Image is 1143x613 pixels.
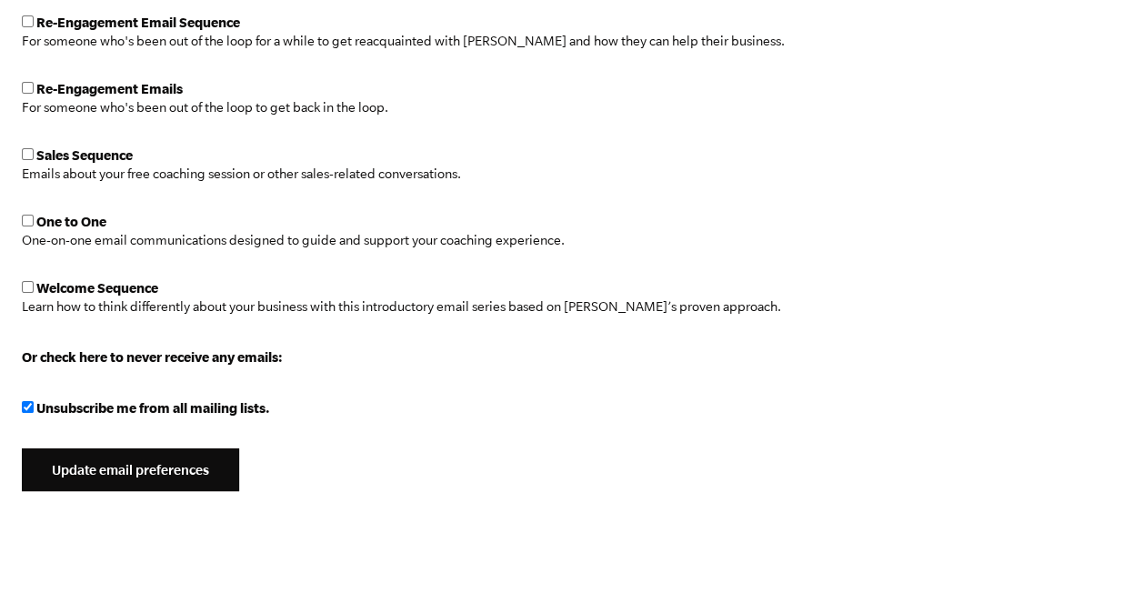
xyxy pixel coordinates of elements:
span: Welcome Sequence [36,280,158,296]
p: For someone who's been out of the loop for a while to get reacquainted with [PERSON_NAME] and how... [22,30,785,52]
span: Re-Engagement Emails [36,81,183,96]
p: Learn how to think differently about your business with this introductory email series based on [... [22,296,785,317]
span: Unsubscribe me from all mailing lists. [36,400,270,416]
p: For someone who's been out of the loop to get back in the loop. [22,96,785,118]
span: Re-Engagement Email Sequence [36,15,240,30]
p: One-on-one email communications designed to guide and support your coaching experience. [22,229,785,251]
input: Unsubscribe me from all mailing lists. [22,401,34,413]
span: One to One [36,214,106,229]
span: Sales Sequence [36,147,133,163]
p: Or check here to never receive any emails: [22,347,785,368]
p: Emails about your free coaching session or other sales-related conversations. [22,163,785,185]
input: Update email preferences [22,448,239,492]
